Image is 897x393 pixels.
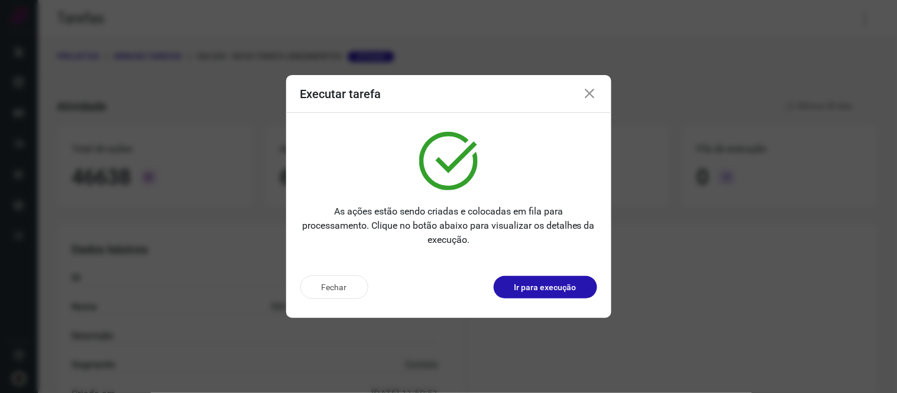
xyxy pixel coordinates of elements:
p: Ir para execução [514,281,577,294]
button: Fechar [300,275,368,299]
img: verified.svg [419,132,478,190]
h3: Executar tarefa [300,87,381,101]
p: As ações estão sendo criadas e colocadas em fila para processamento. Clique no botão abaixo para ... [300,204,597,247]
button: Ir para execução [494,276,597,298]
